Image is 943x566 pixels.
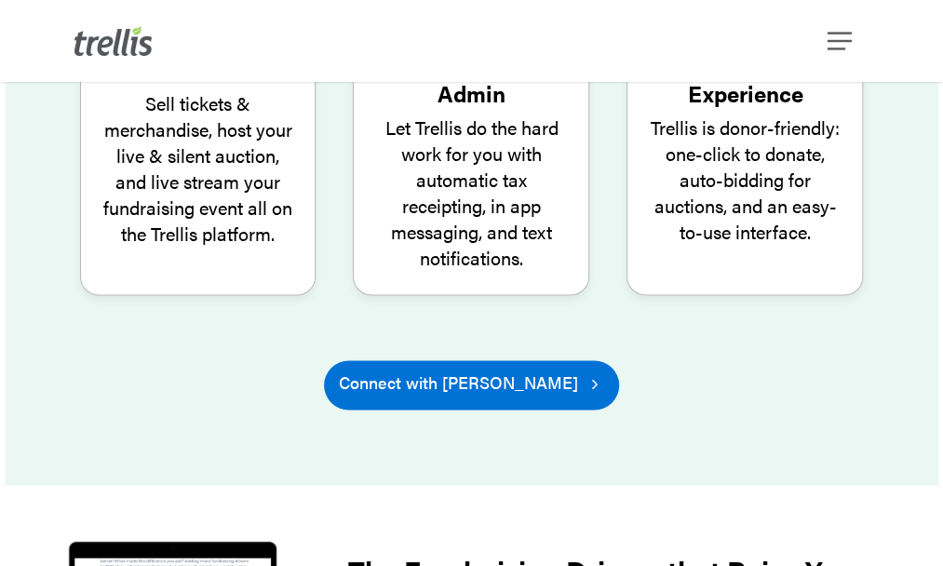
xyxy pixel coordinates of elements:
[339,370,578,396] span: Connect with [PERSON_NAME]
[324,360,619,409] a: Connect with [PERSON_NAME]
[646,115,843,245] p: Trellis is donor-friendly: one-click to donate, auto-bidding for auctions, and an easy-to-use int...
[831,32,852,50] a: Navigation Menu
[372,115,570,271] p: Let Trellis do the hard work for you with automatic tax receipting, in app messaging, and text no...
[100,90,297,247] p: Sell tickets & merchandise, host your live & silent auction, and live stream your fundraising eve...
[74,26,153,56] img: Trellis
